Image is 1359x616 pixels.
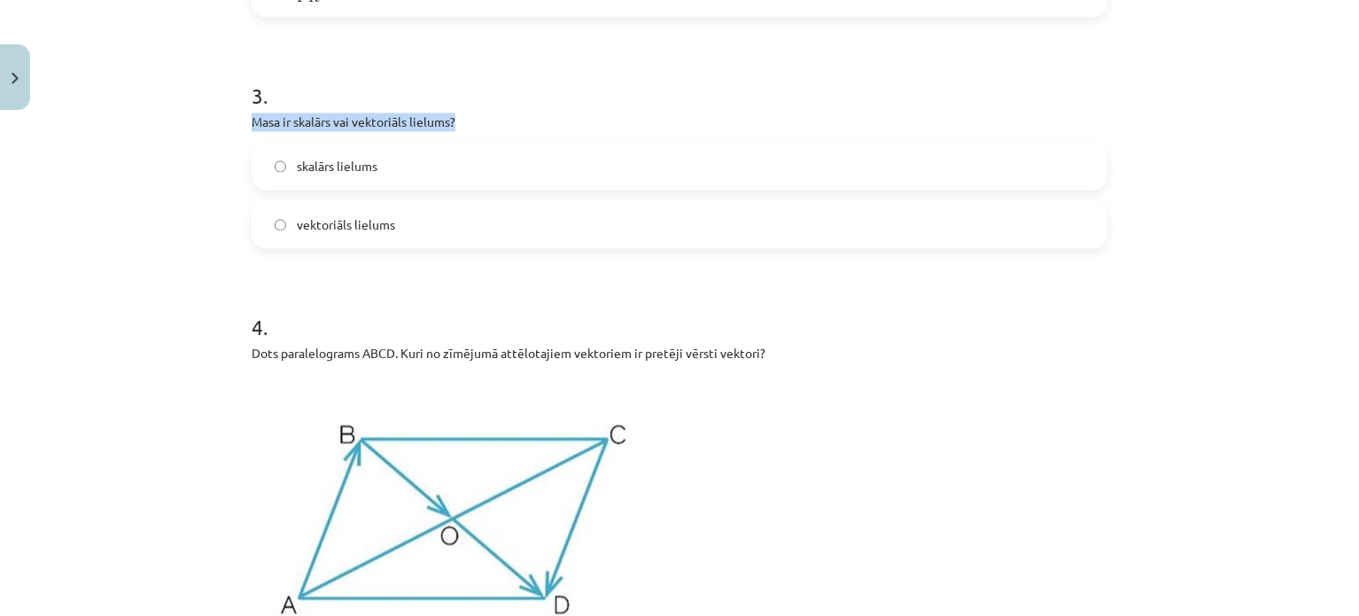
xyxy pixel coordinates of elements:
[297,216,395,235] span: vektoriāls lielums
[12,73,19,84] img: icon-close-lesson-0947bae3869378f0d4975bcd49f059093ad1ed9edebbc8119c70593378902aed.svg
[252,285,1107,339] h1: 4 .
[275,161,286,173] input: skalārs lielums
[252,345,1107,363] p: Dots paralelograms ABCD. Kuri no zīmējumā attēlotajiem vektoriem ir pretēji vērsti vektori?
[252,53,1107,108] h1: 3 .
[252,113,1107,132] p: Masa ir skalārs vai vektoriāls lielums?
[297,158,377,176] span: skalārs lielums
[275,220,286,231] input: vektoriāls lielums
